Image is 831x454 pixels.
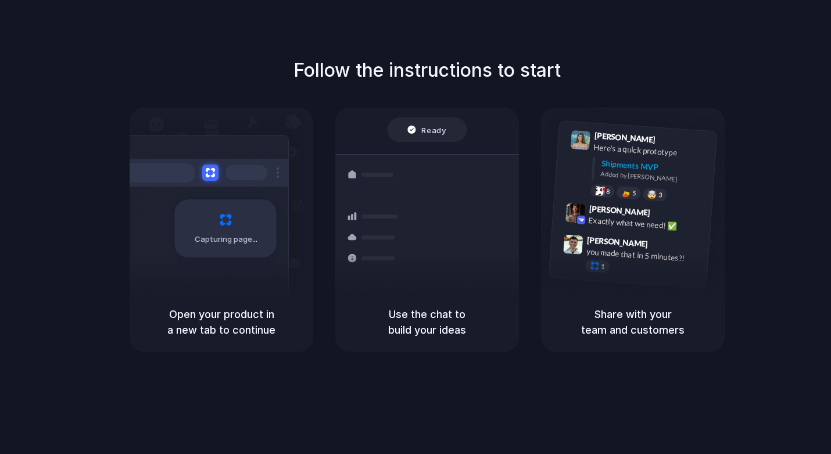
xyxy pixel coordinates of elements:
[594,129,656,146] span: [PERSON_NAME]
[659,135,683,149] span: 9:41 AM
[144,306,299,338] h5: Open your product in a new tab to continue
[601,158,708,177] div: Shipments MVP
[586,246,702,266] div: you made that in 5 minutes?!
[632,190,636,196] span: 5
[647,191,657,199] div: 🤯
[587,234,649,251] span: [PERSON_NAME]
[600,169,707,186] div: Added by [PERSON_NAME]
[658,192,662,198] span: 3
[654,208,678,222] span: 9:42 AM
[555,306,711,338] h5: Share with your team and customers
[422,124,446,135] span: Ready
[606,188,610,195] span: 8
[651,239,675,253] span: 9:47 AM
[293,56,561,84] h1: Follow the instructions to start
[349,306,505,338] h5: Use the chat to build your ideas
[195,234,259,245] span: Capturing page
[588,215,704,234] div: Exactly what we need! ✅
[589,202,650,219] span: [PERSON_NAME]
[601,263,605,270] span: 1
[593,141,710,161] div: Here's a quick prototype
